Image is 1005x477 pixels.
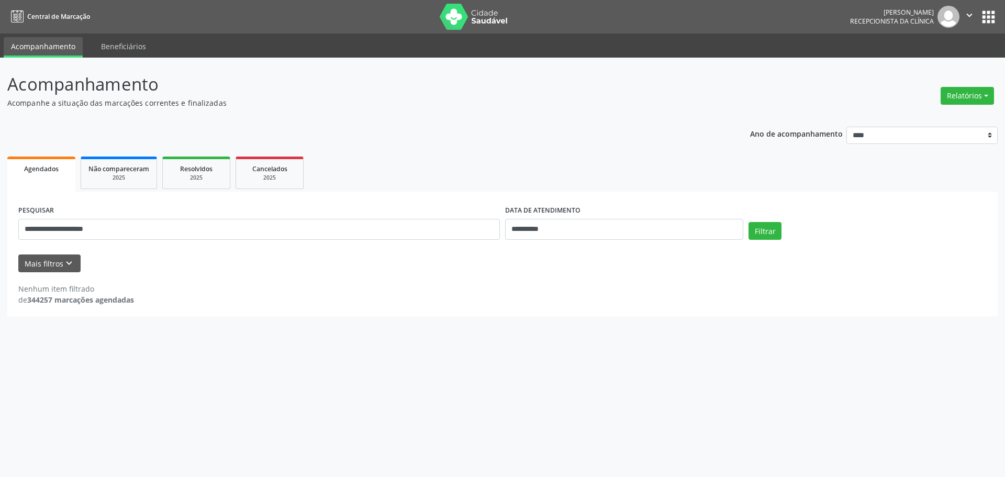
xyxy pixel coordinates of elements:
span: Central de Marcação [27,12,90,21]
span: Não compareceram [88,164,149,173]
p: Ano de acompanhamento [750,127,843,140]
button: Relatórios [941,87,994,105]
span: Agendados [24,164,59,173]
div: Nenhum item filtrado [18,283,134,294]
img: img [937,6,959,28]
button:  [959,6,979,28]
p: Acompanhe a situação das marcações correntes e finalizadas [7,97,700,108]
div: 2025 [88,174,149,182]
a: Central de Marcação [7,8,90,25]
strong: 344257 marcações agendadas [27,295,134,305]
label: DATA DE ATENDIMENTO [505,203,580,219]
i: keyboard_arrow_down [63,258,75,269]
p: Acompanhamento [7,71,700,97]
i:  [964,9,975,21]
div: [PERSON_NAME] [850,8,934,17]
button: Mais filtroskeyboard_arrow_down [18,254,81,273]
label: PESQUISAR [18,203,54,219]
span: Resolvidos [180,164,213,173]
a: Beneficiários [94,37,153,56]
button: Filtrar [749,222,781,240]
span: Cancelados [252,164,287,173]
div: 2025 [170,174,222,182]
button: apps [979,8,998,26]
div: 2025 [243,174,296,182]
div: de [18,294,134,305]
a: Acompanhamento [4,37,83,58]
span: Recepcionista da clínica [850,17,934,26]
